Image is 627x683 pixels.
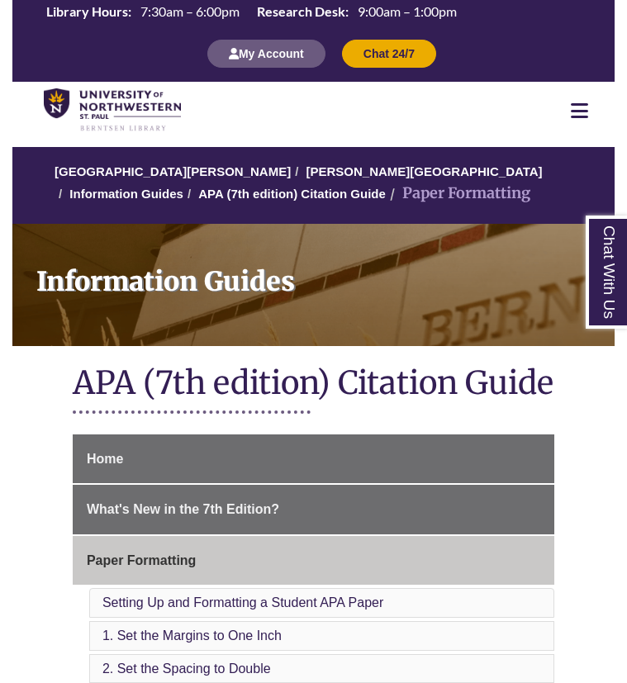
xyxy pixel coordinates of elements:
[207,46,325,60] a: My Account
[55,164,291,178] a: [GEOGRAPHIC_DATA][PERSON_NAME]
[306,164,542,178] a: [PERSON_NAME][GEOGRAPHIC_DATA]
[87,452,123,466] span: Home
[73,485,554,534] a: What's New in the 7th Edition?
[342,40,436,68] button: Chat 24/7
[250,2,351,21] th: Research Desk:
[87,553,196,567] span: Paper Formatting
[73,536,554,586] a: Paper Formatting
[207,40,325,68] button: My Account
[102,595,383,609] a: Setting Up and Formatting a Student APA Paper
[26,224,615,325] h1: Information Guides
[73,363,554,406] h1: APA (7th edition) Citation Guide
[198,187,386,201] a: APA (7th edition) Citation Guide
[40,2,463,22] a: Hours Today
[40,2,134,21] th: Library Hours:
[386,182,530,206] li: Paper Formatting
[73,434,554,484] a: Home
[342,46,436,60] a: Chat 24/7
[140,3,240,19] span: 7:30am – 6:00pm
[69,187,183,201] a: Information Guides
[44,88,181,132] img: UNWSP Library Logo
[12,224,615,346] a: Information Guides
[102,662,271,676] a: 2. Set the Spacing to Double
[102,628,282,643] a: 1. Set the Margins to One Inch
[40,2,463,21] table: Hours Today
[358,3,457,19] span: 9:00am – 1:00pm
[87,502,279,516] span: What's New in the 7th Edition?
